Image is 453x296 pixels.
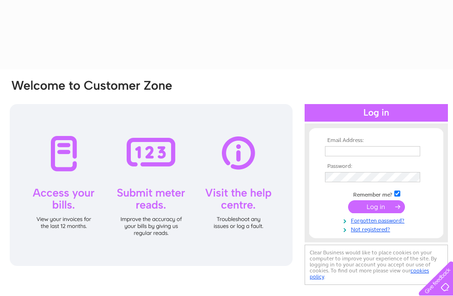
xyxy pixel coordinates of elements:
[323,163,430,170] th: Password:
[325,224,430,233] a: Not registered?
[325,216,430,224] a: Forgotten password?
[305,245,448,285] div: Clear Business would like to place cookies on your computer to improve your experience of the sit...
[348,200,405,213] input: Submit
[323,137,430,144] th: Email Address:
[323,189,430,198] td: Remember me?
[310,267,429,280] a: cookies policy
